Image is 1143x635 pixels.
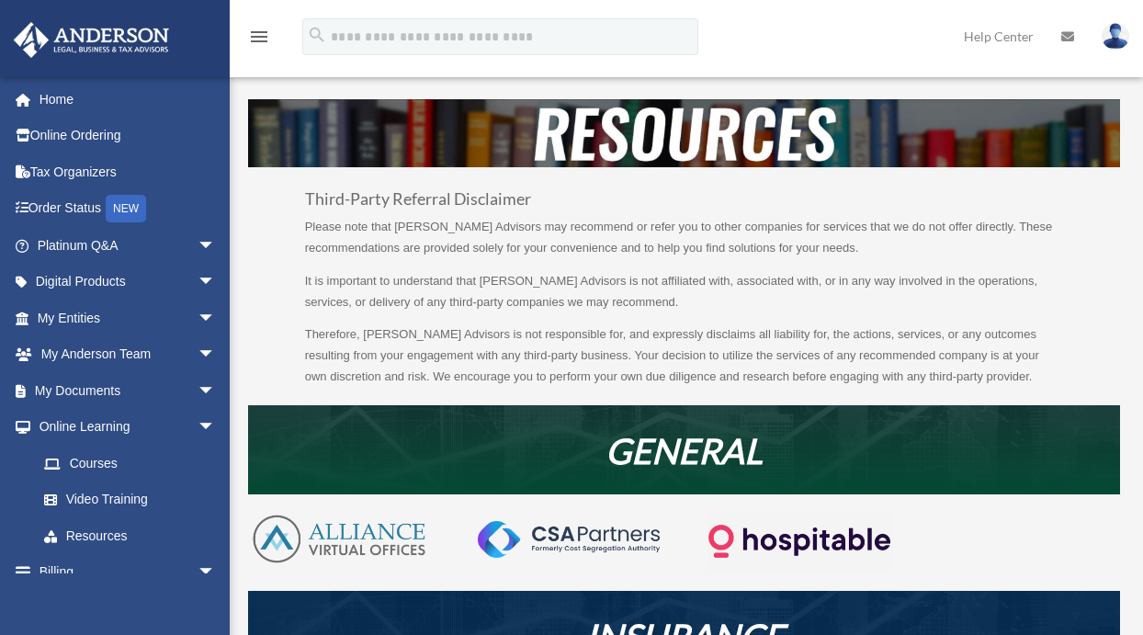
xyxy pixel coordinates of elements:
[13,264,243,300] a: Digital Productsarrow_drop_down
[13,554,243,591] a: Billingarrow_drop_down
[8,22,175,58] img: Anderson Advisors Platinum Portal
[198,264,234,301] span: arrow_drop_down
[198,554,234,592] span: arrow_drop_down
[305,191,1064,217] h3: Third-Party Referral Disclaimer
[305,324,1064,387] p: Therefore, [PERSON_NAME] Advisors is not responsible for, and expressly disclaims all liability f...
[13,118,243,154] a: Online Ordering
[605,429,763,471] em: GENERAL
[1102,23,1129,50] img: User Pic
[198,372,234,410] span: arrow_drop_down
[13,190,243,228] a: Order StatusNEW
[13,227,243,264] a: Platinum Q&Aarrow_drop_down
[307,25,327,45] i: search
[248,99,1120,167] img: resources-header
[13,300,243,336] a: My Entitiesarrow_drop_down
[13,336,243,373] a: My Anderson Teamarrow_drop_down
[13,409,243,446] a: Online Learningarrow_drop_down
[198,300,234,337] span: arrow_drop_down
[26,517,234,554] a: Resources
[478,521,660,559] img: CSA-partners-Formerly-Cost-Segregation-Authority
[198,227,234,265] span: arrow_drop_down
[198,336,234,374] span: arrow_drop_down
[248,512,430,566] img: AVO-logo-1-color
[248,26,270,48] i: menu
[708,512,890,571] img: Logo-transparent-dark
[106,195,146,222] div: NEW
[26,482,243,518] a: Video Training
[13,153,243,190] a: Tax Organizers
[305,271,1064,325] p: It is important to understand that [PERSON_NAME] Advisors is not affiliated with, associated with...
[248,32,270,48] a: menu
[26,445,243,482] a: Courses
[198,409,234,447] span: arrow_drop_down
[13,372,243,409] a: My Documentsarrow_drop_down
[305,217,1064,271] p: Please note that [PERSON_NAME] Advisors may recommend or refer you to other companies for service...
[13,81,243,118] a: Home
